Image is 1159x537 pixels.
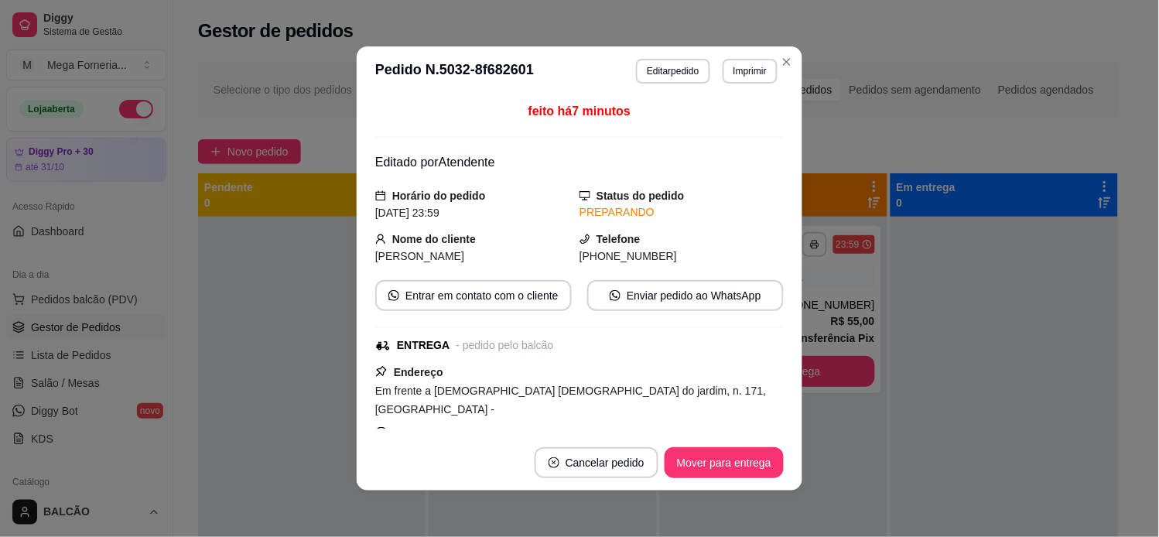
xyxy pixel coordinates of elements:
div: PREPARANDO [579,204,784,221]
span: whats-app [388,290,399,301]
strong: Status do pedido [597,190,685,202]
button: Imprimir [723,59,778,84]
div: - pedido pelo balcão [456,337,553,354]
span: user [375,234,386,245]
strong: Horário do pedido [392,190,486,202]
span: dollar [375,427,388,440]
div: ENTREGA [397,337,450,354]
span: [DATE] 23:59 [375,207,439,219]
button: whats-appEntrar em contato com o cliente [375,280,572,311]
span: [PERSON_NAME] [375,250,464,262]
span: [PHONE_NUMBER] [579,250,677,262]
strong: Nome do cliente [392,233,476,245]
span: close-circle [549,457,559,468]
span: feito há 7 minutos [528,104,631,118]
span: calendar [375,190,386,201]
span: whats-app [610,290,621,301]
span: desktop [579,190,590,201]
span: pushpin [375,365,388,378]
h3: Pedido N. 5032-8f682601 [375,59,534,84]
button: Editarpedido [636,59,709,84]
button: close-circleCancelar pedido [535,447,658,478]
strong: Taxa de entrega [394,428,476,440]
span: phone [579,234,590,245]
span: Editado por Atendente [375,156,495,169]
span: Em frente a [DEMOGRAPHIC_DATA] [DEMOGRAPHIC_DATA] do jardim, n. 171, [GEOGRAPHIC_DATA] - [375,385,766,416]
button: Close [774,50,799,74]
strong: Endereço [394,366,443,378]
button: whats-appEnviar pedido ao WhatsApp [587,280,784,311]
button: Mover para entrega [665,447,784,478]
strong: Telefone [597,233,641,245]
